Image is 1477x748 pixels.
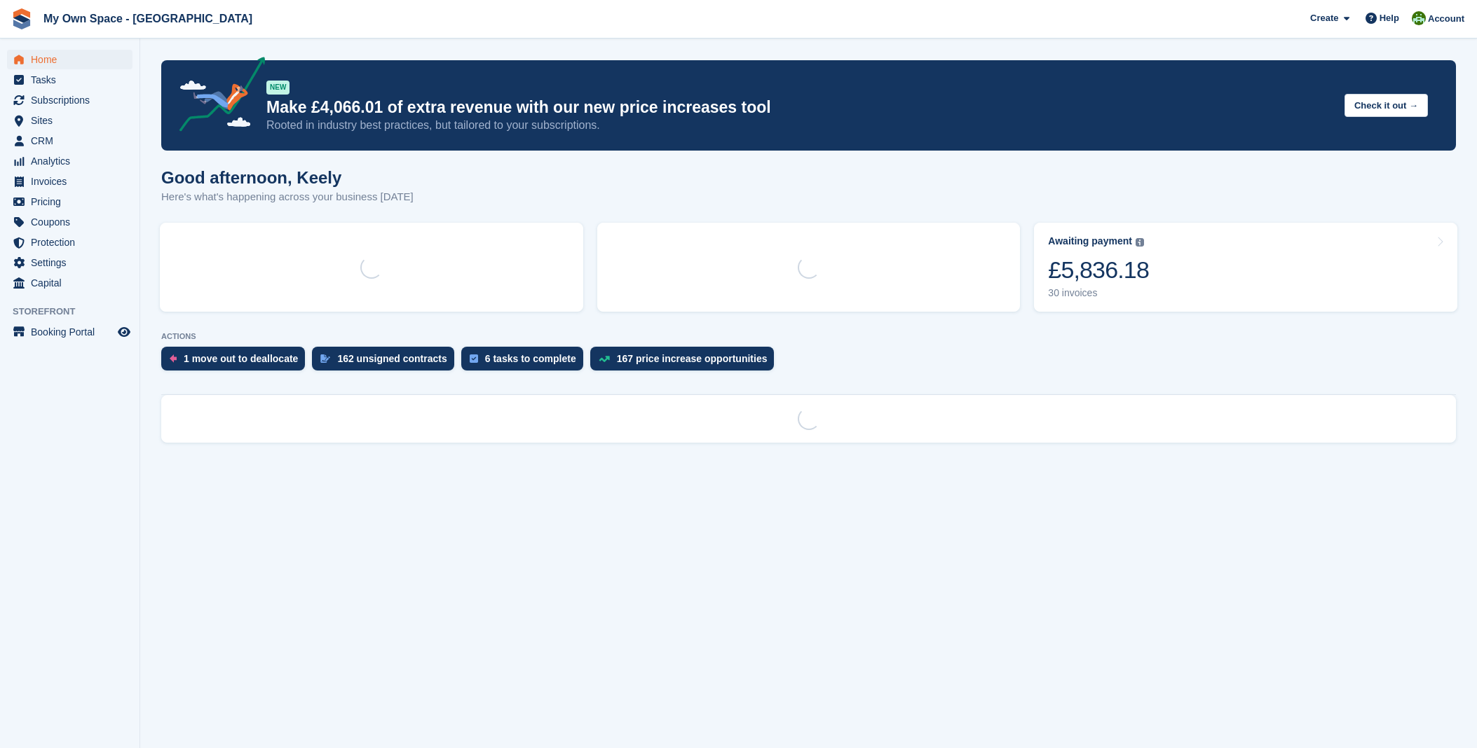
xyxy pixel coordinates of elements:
img: move_outs_to_deallocate_icon-f764333ba52eb49d3ac5e1228854f67142a1ed5810a6f6cc68b1a99e826820c5.svg [170,354,177,363]
a: menu [7,70,132,90]
a: 1 move out to deallocate [161,347,312,378]
a: menu [7,253,132,272]
div: 167 price increase opportunities [617,353,768,364]
p: ACTIONS [161,332,1456,341]
span: Analytics [31,151,115,171]
span: Help [1380,11,1399,25]
span: Tasks [31,70,115,90]
span: Coupons [31,212,115,232]
img: Keely [1412,11,1426,25]
img: icon-info-grey-7440780725fd019a000dd9b08b2336e03edf1995a4989e88bcd33f0948082b44.svg [1136,238,1144,247]
div: 6 tasks to complete [485,353,576,364]
span: Account [1428,12,1464,26]
a: menu [7,172,132,191]
div: 162 unsigned contracts [337,353,447,364]
span: Home [31,50,115,69]
a: Preview store [116,324,132,340]
a: My Own Space - [GEOGRAPHIC_DATA] [38,7,258,30]
a: menu [7,233,132,252]
h1: Good afternoon, Keely [161,168,414,187]
a: menu [7,111,132,130]
span: Invoices [31,172,115,191]
a: menu [7,322,132,342]
img: stora-icon-8386f47178a22dfd0bd8f6a31ec36ba5ce8667c1dd55bd0f319d3a0aa187defe.svg [11,8,32,29]
span: Storefront [13,305,139,319]
a: menu [7,50,132,69]
a: 162 unsigned contracts [312,347,461,378]
span: Booking Portal [31,322,115,342]
div: £5,836.18 [1048,256,1149,284]
a: Awaiting payment £5,836.18 30 invoices [1034,223,1457,312]
img: contract_signature_icon-13c848040528278c33f63329250d36e43548de30e8caae1d1a13099fd9432cc5.svg [320,354,330,363]
div: NEW [266,81,290,95]
img: price_increase_opportunities-93ffe204e8149a01c8c9dc8f82e8f89637d9d84a8eef4429ea346261dce0b2c0.svg [599,356,610,362]
div: Awaiting payment [1048,235,1132,247]
span: Sites [31,111,115,130]
span: Create [1310,11,1338,25]
div: 30 invoices [1048,287,1149,299]
a: menu [7,273,132,293]
span: Protection [31,233,115,252]
span: Subscriptions [31,90,115,110]
a: 167 price increase opportunities [590,347,782,378]
span: Settings [31,253,115,272]
a: menu [7,151,132,171]
p: Here's what's happening across your business [DATE] [161,189,414,205]
img: task-75834270c22a3079a89374b754ae025e5fb1db73e45f91037f5363f120a921f8.svg [470,354,478,363]
a: menu [7,90,132,110]
a: 6 tasks to complete [461,347,590,378]
img: price-adjustments-announcement-icon-8257ccfd72463d97f412b2fc003d46551f7dbcb40ab6d574587a9cd5c0d94... [168,57,266,137]
p: Rooted in industry best practices, but tailored to your subscriptions. [266,118,1333,133]
span: Pricing [31,192,115,212]
button: Check it out → [1345,94,1428,117]
a: menu [7,212,132,232]
span: CRM [31,131,115,151]
a: menu [7,131,132,151]
p: Make £4,066.01 of extra revenue with our new price increases tool [266,97,1333,118]
div: 1 move out to deallocate [184,353,298,364]
span: Capital [31,273,115,293]
a: menu [7,192,132,212]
